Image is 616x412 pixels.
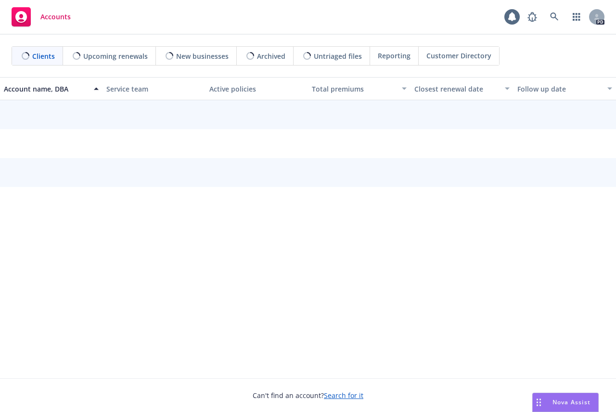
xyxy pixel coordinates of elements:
[8,3,75,30] a: Accounts
[83,51,148,61] span: Upcoming renewals
[176,51,229,61] span: New businesses
[411,77,513,100] button: Closest renewal date
[517,84,602,94] div: Follow up date
[567,7,586,27] a: Switch app
[545,7,564,27] a: Search
[106,84,201,94] div: Service team
[308,77,411,100] button: Total premiums
[426,51,491,61] span: Customer Directory
[552,398,590,406] span: Nova Assist
[103,77,205,100] button: Service team
[414,84,499,94] div: Closest renewal date
[533,393,545,412] div: Drag to move
[32,51,55,61] span: Clients
[4,84,88,94] div: Account name, DBA
[324,391,363,400] a: Search for it
[205,77,308,100] button: Active policies
[209,84,304,94] div: Active policies
[523,7,542,27] a: Report a Bug
[513,77,616,100] button: Follow up date
[314,51,362,61] span: Untriaged files
[257,51,285,61] span: Archived
[253,390,363,400] span: Can't find an account?
[532,393,599,412] button: Nova Assist
[40,13,71,21] span: Accounts
[378,51,411,61] span: Reporting
[312,84,396,94] div: Total premiums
